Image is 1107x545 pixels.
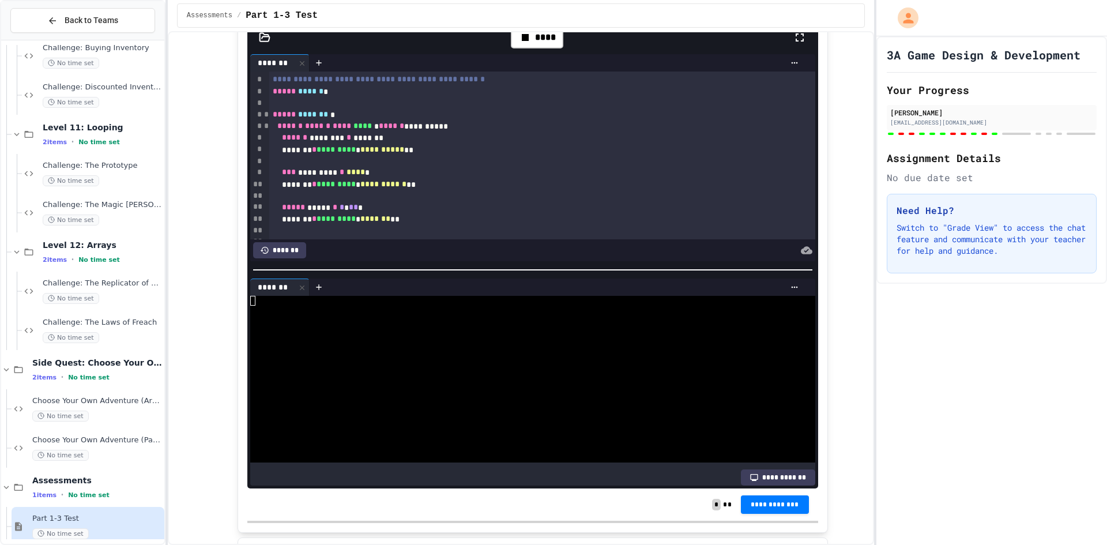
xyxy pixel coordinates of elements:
span: No time set [43,175,99,186]
span: No time set [43,97,99,108]
h3: Need Help? [897,204,1087,217]
span: Challenge: The Laws of Freach [43,318,162,328]
span: Challenge: Buying Inventory [43,43,162,53]
span: No time set [32,411,89,422]
span: No time set [43,332,99,343]
span: Assessments [187,11,232,20]
h2: Assignment Details [887,150,1097,166]
button: Back to Teams [10,8,155,33]
h2: Your Progress [887,82,1097,98]
span: No time set [43,58,99,69]
span: • [71,137,74,146]
span: No time set [78,138,120,146]
span: No time set [78,256,120,264]
div: [PERSON_NAME] [890,107,1093,118]
span: Part 1-3 Test [32,514,162,524]
span: No time set [32,528,89,539]
div: [EMAIL_ADDRESS][DOMAIN_NAME] [890,118,1093,127]
span: Choose Your Own Adventure (Part 1) [32,435,162,445]
span: No time set [43,215,99,225]
span: No time set [32,450,89,461]
span: 2 items [43,138,67,146]
span: Side Quest: Choose Your Own Adventure [32,358,162,368]
span: Back to Teams [65,14,118,27]
span: Challenge: Discounted Inventory [43,82,162,92]
span: Choose Your Own Adventure (Arrays) [32,396,162,406]
p: Switch to "Grade View" to access the chat feature and communicate with your teacher for help and ... [897,222,1087,257]
span: • [61,373,63,382]
span: • [61,490,63,499]
span: Level 12: Arrays [43,240,162,250]
h1: 3A Game Design & Development [887,47,1080,63]
span: Part 1-3 Test [246,9,318,22]
span: Challenge: The Prototype [43,161,162,171]
span: Assessments [32,475,162,486]
span: No time set [68,374,110,381]
span: 2 items [32,374,57,381]
span: Challenge: The Magic [PERSON_NAME] [43,200,162,210]
div: No due date set [887,171,1097,185]
div: My Account [886,5,921,31]
span: / [237,11,241,20]
span: Level 11: Looping [43,122,162,133]
span: 1 items [32,491,57,499]
span: 2 items [43,256,67,264]
span: No time set [68,491,110,499]
span: No time set [43,293,99,304]
span: • [71,255,74,264]
span: Challenge: The Replicator of D'To [43,279,162,288]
